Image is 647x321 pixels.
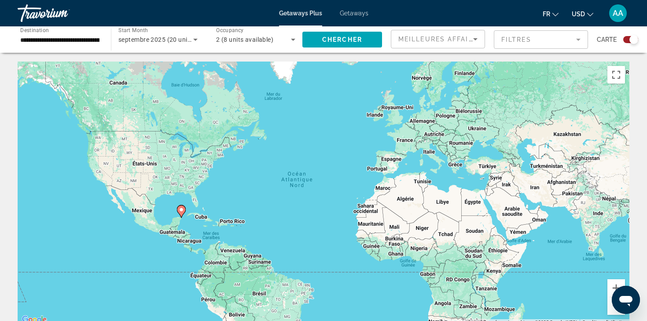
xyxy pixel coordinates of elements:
[607,297,625,315] button: Zoom arrière
[322,36,362,43] span: Chercher
[543,7,559,20] button: Change language
[607,66,625,84] button: Passer en plein écran
[572,11,585,18] span: USD
[572,7,593,20] button: Change currency
[118,36,223,43] span: septembre 2025 (20 units available)
[597,33,617,46] span: Carte
[398,34,478,44] mat-select: Sort by
[398,36,483,43] span: Meilleures affaires
[20,27,49,33] span: Destination
[607,279,625,297] button: Zoom avant
[494,30,588,49] button: Filter
[302,32,382,47] button: Chercher
[340,10,368,17] a: Getaways
[543,11,550,18] span: fr
[613,9,623,18] span: AA
[607,4,629,22] button: User Menu
[216,27,244,33] span: Occupancy
[216,36,273,43] span: 2 (8 units available)
[18,2,106,25] a: Travorium
[118,27,148,33] span: Start Month
[279,10,322,17] a: Getaways Plus
[612,286,640,314] iframe: Bouton de lancement de la fenêtre de messagerie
